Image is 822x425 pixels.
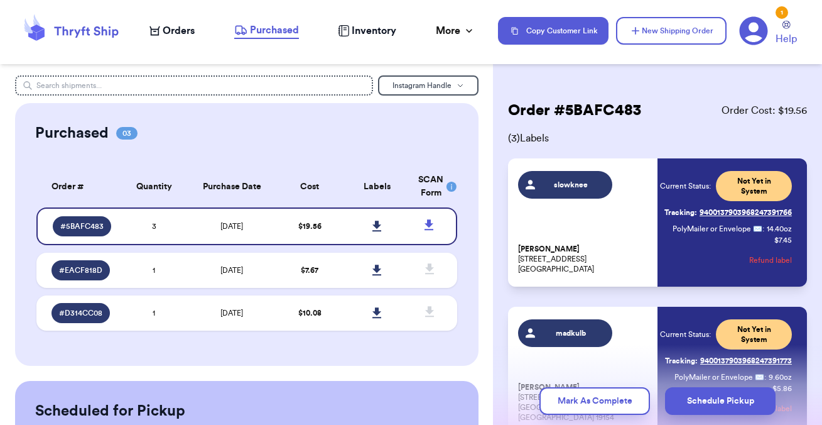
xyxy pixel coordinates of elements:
p: $ 7.45 [774,235,792,245]
div: More [436,23,475,38]
span: 1 [153,309,155,317]
input: Search shipments... [15,75,373,96]
span: # 5BAFC483 [60,221,104,231]
span: PolyMailer or Envelope ✉️ [674,373,764,381]
button: Refund label [749,246,792,274]
span: madkulb [541,328,601,338]
h2: Scheduled for Pickup [35,401,185,421]
button: Copy Customer Link [498,17,608,45]
span: 3 [152,223,156,230]
span: Inventory [352,23,396,38]
span: 14.40 oz [767,224,792,234]
button: Mark As Complete [539,387,650,415]
span: Current Status: [660,181,711,191]
button: New Shipping Order [616,17,727,45]
th: Labels [343,166,411,207]
a: Tracking:9400137903968247391773 [665,351,792,371]
span: PolyMailer or Envelope ✉️ [673,225,762,233]
span: # EACF818D [59,265,102,275]
span: 03 [116,127,138,140]
span: [PERSON_NAME] [518,245,580,254]
h2: Purchased [35,123,109,143]
span: [DATE] [220,267,243,274]
p: [STREET_ADDRESS] [GEOGRAPHIC_DATA] [518,244,650,274]
span: Instagram Handle [392,82,452,89]
span: slowknee [541,180,601,190]
span: $ 7.67 [301,267,318,274]
span: [DATE] [220,223,243,230]
span: ( 3 ) Labels [508,131,807,146]
span: $ 19.56 [298,223,322,230]
span: Orders [163,23,195,38]
span: : [764,372,766,382]
span: Tracking: [664,207,697,218]
th: Cost [276,166,343,207]
button: Schedule Pickup [665,387,776,415]
span: Purchased [250,23,299,38]
span: Tracking: [665,356,698,366]
span: Order Cost: $ 19.56 [722,103,807,118]
div: 1 [776,6,788,19]
a: Orders [149,23,195,38]
a: Tracking:9400137903968247391766 [664,202,792,223]
th: Purchase Date [188,166,276,207]
span: 1 [153,267,155,274]
span: 9.60 oz [769,372,792,382]
span: Not Yet in System [723,324,784,345]
div: SCAN Form [418,174,442,200]
h2: Order # 5BAFC483 [508,101,641,121]
button: Instagram Handle [378,75,479,96]
a: 1 [739,16,768,45]
span: $ 10.08 [298,309,322,317]
a: Help [776,21,797,47]
span: Not Yet in System [723,176,784,196]
span: Current Status: [660,329,711,339]
a: Inventory [338,23,396,38]
th: Quantity [121,166,188,207]
span: : [762,224,764,234]
span: Help [776,31,797,47]
span: [DATE] [220,309,243,317]
a: Purchased [234,23,299,39]
span: # D314CC08 [59,308,102,318]
th: Order # [36,166,121,207]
